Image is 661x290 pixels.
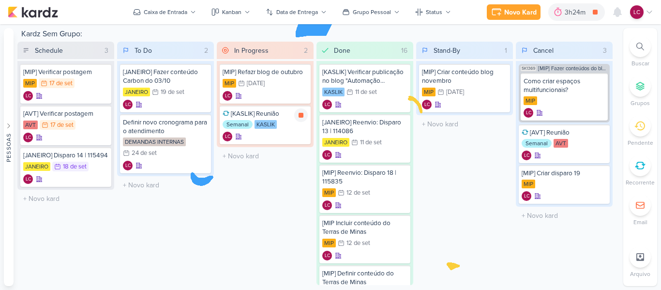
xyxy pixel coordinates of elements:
div: 12 de set [346,190,370,196]
div: [DATE] [446,89,464,95]
div: Semanal [223,120,253,129]
div: Criador(a): Laís Costa [422,100,432,109]
div: 3h24m [565,7,588,17]
p: Recorrente [626,178,655,187]
div: [MIP Incluir conteúdo do Terras de Minas [322,219,407,236]
p: Buscar [631,59,649,68]
p: Pendente [628,138,653,147]
p: LC [524,194,529,199]
div: 2 [300,46,312,56]
div: Laís Costa [522,151,531,160]
div: [MIP] Reenvio: Disparo 18 | 115835 [322,168,407,186]
div: 11 de set [355,89,377,95]
div: Novo Kard [504,7,537,17]
div: [JANEIRO] Reenvio: Disparo 13 | 114086 [322,118,407,136]
div: Laís Costa [223,91,232,101]
div: MIP [522,180,535,188]
div: JANEIRO [322,138,349,147]
div: [KASLIK] Verificar publicação no blog "Automação residencial..." [322,68,407,85]
div: MIP [524,96,537,105]
div: 1 [501,46,511,56]
p: LC [26,136,31,140]
div: Criador(a): Laís Costa [522,151,531,160]
div: [DATE] [247,80,265,87]
div: 11 de set [360,139,382,146]
p: LC [26,177,31,182]
div: Laís Costa [422,100,432,109]
p: LC [225,135,230,139]
div: Kardz Sem Grupo: [17,28,619,42]
div: MIP [422,88,436,96]
div: Pessoas [4,133,13,162]
div: AVT [23,121,38,129]
p: LC [325,254,330,259]
div: [JANEIRO] Disparo 14 | 115494 [23,151,108,160]
input: + Novo kard [518,209,611,223]
div: 2 [200,46,212,56]
p: LC [26,94,31,99]
div: 17 de set [49,80,73,87]
div: Laís Costa [322,251,332,260]
div: Criador(a): Laís Costa [322,251,332,260]
div: Criador(a): Laís Costa [524,108,533,118]
div: Laís Costa [630,5,644,19]
p: LC [325,153,330,158]
div: Laís Costa [322,150,332,160]
p: LC [125,164,131,168]
span: SK1369 [521,66,536,71]
p: LC [633,8,640,16]
div: 3 [599,46,611,56]
div: Criador(a): Laís Costa [123,161,133,170]
div: Laís Costa [322,200,332,210]
div: Criador(a): Laís Costa [23,91,33,101]
li: Ctrl + F [623,36,657,68]
input: + Novo kard [418,117,511,131]
p: LC [526,111,531,116]
img: kardz.app [8,6,58,18]
div: MIP [23,79,37,88]
div: Criador(a): Laís Costa [322,150,332,160]
div: Definir novo cronograma para o atendimento [123,118,208,136]
div: 17 de set [50,122,74,128]
div: Laís Costa [322,100,332,109]
p: Arquivo [630,270,650,278]
input: + Novo kard [19,192,112,206]
div: JANEIRO [123,88,150,96]
span: [MIP] Fazer conteúdos do blog de MIP (Setembro e Outubro) [538,66,608,71]
div: Laís Costa [123,161,133,170]
div: 24 de set [132,150,157,156]
div: [JANEIRO] Fazer conteúdo Carbon do 03/10 [123,68,208,85]
div: Laís Costa [223,132,232,141]
p: LC [325,103,330,107]
div: Criador(a): Laís Costa [123,100,133,109]
div: AVT [554,139,568,148]
div: [MIP] Definir conteúdo do Terras de Minas [322,269,407,287]
div: Criador(a): Laís Costa [23,133,33,142]
div: [KASLIK] Reunião [223,109,308,118]
div: Parar relógio [294,108,308,122]
div: Laís Costa [524,108,533,118]
div: 18 de set [63,164,87,170]
div: MIP [322,239,336,247]
div: Criador(a): Laís Costa [522,191,531,201]
p: Email [633,218,647,227]
div: 3 [101,46,112,56]
div: Como criar espaços multifuncionais? [524,77,605,94]
div: [AVT] Verificar postagem [23,109,108,118]
div: JANEIRO [23,162,50,171]
div: KASLIK [255,120,277,129]
p: LC [524,153,529,158]
div: Criador(a): Laís Costa [223,132,232,141]
div: KASLIK [322,88,345,96]
button: Pessoas [4,28,14,286]
p: LC [125,103,131,107]
p: Grupos [631,99,650,107]
div: Laís Costa [522,191,531,201]
div: Criador(a): Laís Costa [223,91,232,101]
div: Criador(a): Laís Costa [322,100,332,109]
div: [AVT] Reunião [522,128,607,137]
p: LC [225,94,230,99]
div: Semanal [522,139,552,148]
div: Criador(a): Laís Costa [23,174,33,184]
div: MIP [223,79,236,88]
